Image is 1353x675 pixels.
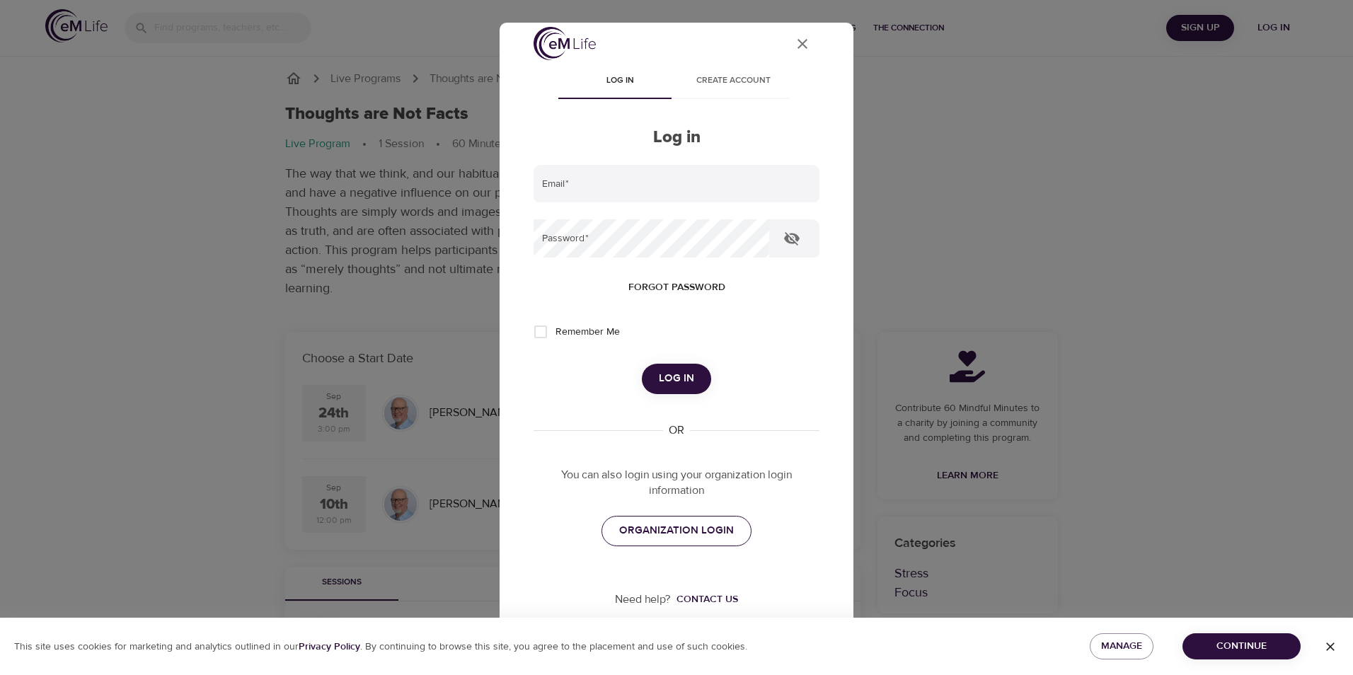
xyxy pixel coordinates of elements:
[685,74,781,88] span: Create account
[1101,637,1142,655] span: Manage
[555,325,620,340] span: Remember Me
[572,74,668,88] span: Log in
[628,279,725,296] span: Forgot password
[659,369,694,388] span: Log in
[601,516,752,546] a: ORGANIZATION LOGIN
[534,467,819,500] p: You can also login using your organization login information
[663,422,690,439] div: OR
[676,592,738,606] div: Contact us
[534,65,819,99] div: disabled tabs example
[671,592,738,606] a: Contact us
[619,521,734,540] span: ORGANIZATION LOGIN
[299,640,360,653] b: Privacy Policy
[785,27,819,61] button: close
[1194,637,1289,655] span: Continue
[623,275,731,301] button: Forgot password
[615,592,671,608] p: Need help?
[534,127,819,148] h2: Log in
[534,27,596,60] img: logo
[642,364,711,393] button: Log in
